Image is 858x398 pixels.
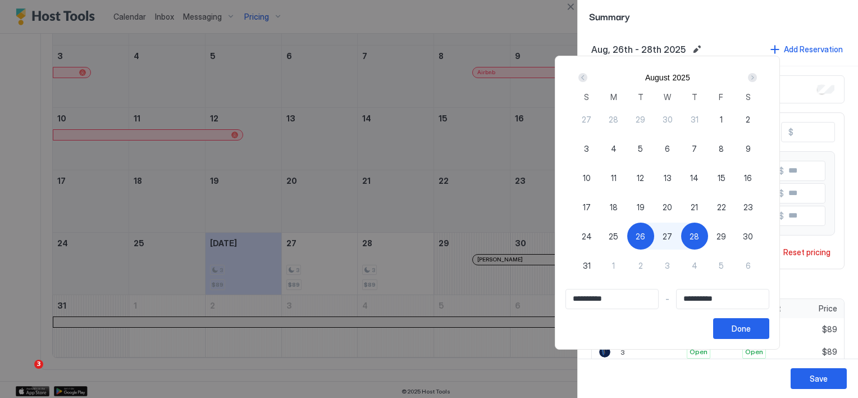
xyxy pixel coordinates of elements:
button: 21 [681,193,708,220]
span: 16 [744,172,752,184]
span: 6 [665,143,670,155]
button: 24 [573,223,600,250]
button: 18 [600,193,627,220]
span: 1 [612,260,615,272]
button: 17 [573,193,600,220]
button: 3 [654,252,681,279]
button: 25 [600,223,627,250]
button: 16 [734,164,761,191]
button: 30 [654,106,681,133]
span: 4 [692,260,697,272]
button: 3 [573,135,600,162]
button: 20 [654,193,681,220]
button: 8 [708,135,735,162]
span: 19 [637,201,645,213]
span: 7 [692,143,697,155]
span: 22 [717,201,726,213]
span: 25 [609,230,618,242]
span: W [664,91,671,103]
div: Done [732,323,751,334]
span: 31 [691,114,699,125]
button: August [645,73,670,82]
span: T [692,91,697,103]
iframe: Intercom live chat [11,360,38,387]
span: - [665,294,669,304]
button: 7 [681,135,708,162]
button: 23 [734,193,761,220]
span: 28 [609,114,618,125]
button: 5 [708,252,735,279]
button: 30 [734,223,761,250]
span: 1 [720,114,723,125]
span: 31 [583,260,591,272]
button: Done [713,318,769,339]
button: 10 [573,164,600,191]
button: 6 [734,252,761,279]
button: 29 [627,106,654,133]
button: 26 [627,223,654,250]
span: 2 [746,114,750,125]
span: 15 [718,172,725,184]
span: 29 [716,230,726,242]
span: 29 [636,114,645,125]
span: 17 [583,201,591,213]
span: 20 [663,201,672,213]
input: Input Field [566,290,658,309]
span: 30 [663,114,673,125]
button: 2025 [673,73,690,82]
span: 9 [746,143,751,155]
button: 9 [734,135,761,162]
span: 21 [691,201,698,213]
span: M [610,91,617,103]
button: Prev [576,71,591,84]
button: 5 [627,135,654,162]
button: 28 [600,106,627,133]
span: S [584,91,589,103]
button: 15 [708,164,735,191]
input: Input Field [677,290,769,309]
button: Next [744,71,759,84]
span: 11 [611,172,617,184]
span: 6 [746,260,751,272]
button: 13 [654,164,681,191]
button: 22 [708,193,735,220]
button: 11 [600,164,627,191]
button: 27 [573,106,600,133]
button: 2 [734,106,761,133]
span: 3 [584,143,589,155]
span: 12 [637,172,644,184]
span: 5 [719,260,724,272]
span: 8 [719,143,724,155]
span: 18 [610,201,618,213]
button: 28 [681,223,708,250]
span: 4 [611,143,617,155]
span: 14 [690,172,699,184]
button: 27 [654,223,681,250]
span: 27 [582,114,591,125]
button: 31 [681,106,708,133]
span: 24 [582,230,592,242]
span: 2 [638,260,643,272]
button: 1 [708,106,735,133]
button: 1 [600,252,627,279]
button: 2 [627,252,654,279]
button: 6 [654,135,681,162]
button: 29 [708,223,735,250]
button: 19 [627,193,654,220]
span: 30 [743,230,753,242]
span: S [746,91,751,103]
span: 26 [636,230,645,242]
span: 28 [690,230,699,242]
button: 14 [681,164,708,191]
span: 27 [663,230,672,242]
button: 4 [600,135,627,162]
span: 3 [665,260,670,272]
span: 23 [743,201,753,213]
span: 10 [583,172,591,184]
button: 31 [573,252,600,279]
span: 5 [638,143,643,155]
span: 3 [34,360,43,369]
button: 4 [681,252,708,279]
